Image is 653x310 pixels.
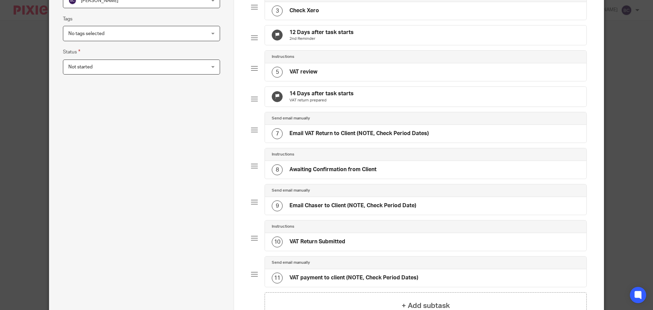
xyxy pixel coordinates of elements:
[289,90,354,97] h4: 14 Days after task starts
[289,7,319,14] h4: Check Xero
[289,166,376,173] h4: Awaiting Confirmation from Client
[272,200,283,211] div: 9
[289,98,354,103] p: VAT return prepared
[63,16,72,22] label: Tags
[68,31,104,36] span: No tags selected
[289,130,429,137] h4: Email VAT Return to Client (NOTE, Check Period Dates)
[272,128,283,139] div: 7
[289,68,317,76] h4: VAT review
[289,202,416,209] h4: Email Chaser to Client (NOTE, Check Period Date)
[272,273,283,283] div: 11
[272,5,283,16] div: 3
[272,224,294,229] h4: Instructions
[272,236,283,247] div: 10
[272,188,310,193] h4: Send email manually
[272,152,294,157] h4: Instructions
[289,29,354,36] h4: 12 Days after task starts
[289,238,345,245] h4: VAT Return Submitted
[68,65,93,69] span: Not started
[63,48,80,56] label: Status
[272,67,283,78] div: 5
[272,164,283,175] div: 8
[272,54,294,60] h4: Instructions
[289,274,418,281] h4: VAT payment to client (NOTE, Check Period Dates)
[272,260,310,265] h4: Send email manually
[289,36,354,42] p: 2nd Reminder
[272,116,310,121] h4: Send email manually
